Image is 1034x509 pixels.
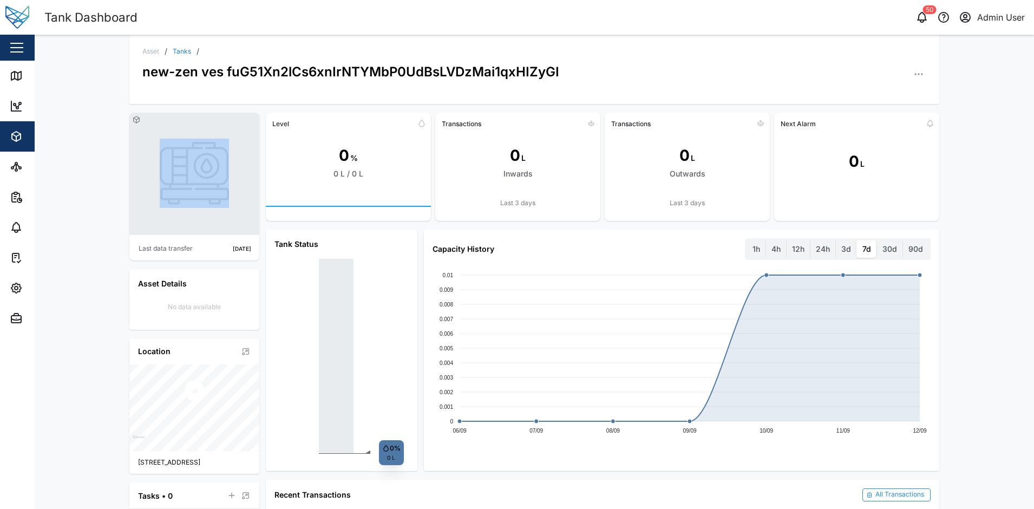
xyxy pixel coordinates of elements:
label: 1h [747,240,765,258]
div: Asset Details [138,278,251,290]
div: Sites [28,161,54,173]
text: 0.005 [440,345,453,351]
div: L [521,152,526,164]
text: 11/09 [836,428,850,434]
img: TANK photo [160,139,229,208]
div: Reports [28,191,65,203]
div: Admin [28,312,60,324]
div: 50 [923,5,937,14]
div: Capacity History [433,243,494,255]
label: 7d [857,240,876,258]
text: ◄ [364,448,371,458]
div: Transactions [442,120,481,128]
div: Next Alarm [781,120,816,128]
text: 06/09 [453,428,466,434]
div: Level [272,120,289,128]
div: / [165,48,167,55]
div: Settings [28,282,67,294]
div: 0 L / 0 L [333,168,363,180]
div: Asset [142,48,159,55]
div: 0 [510,144,520,167]
text: 0.007 [440,316,453,322]
div: [STREET_ADDRESS] [138,458,251,468]
div: Assets [28,130,62,142]
div: 0 [679,144,690,167]
a: All Transactions [862,488,931,501]
text: 0.008 [440,301,453,307]
div: Last 3 days [435,198,600,208]
div: L [691,152,695,164]
div: Last data transfer [139,244,193,254]
div: Tasks • 0 [138,490,173,502]
text: 12/09 [913,428,926,434]
div: All Transactions [875,490,924,500]
div: Tank Dashboard [44,8,138,27]
div: Map [28,70,53,82]
text: 0.003 [440,374,453,380]
img: Main Logo [5,5,29,29]
div: % [350,152,358,164]
text: 07/09 [529,428,543,434]
text: 0.01 [443,272,454,278]
label: 90d [903,240,928,258]
div: Tank Status [274,238,409,250]
div: Last 3 days [605,198,770,208]
label: 4h [766,240,786,258]
div: Location [138,345,171,357]
text: 0.001 [440,403,453,409]
div: Alarms [28,221,62,233]
text: 0.006 [440,330,453,336]
a: Mapbox logo [133,435,145,448]
div: Tasks [28,252,58,264]
canvas: Map [129,364,259,451]
text: 0.004 [440,360,453,366]
div: Admin User [977,11,1025,24]
div: Dashboard [28,100,77,112]
a: Tanks [173,48,191,55]
text: 08/09 [606,428,620,434]
div: 0 [849,150,859,173]
label: 3d [836,240,856,258]
div: Recent Transactions [274,489,351,501]
text: 0.009 [440,286,453,292]
div: [DATE] [233,245,251,253]
label: 24h [810,240,835,258]
div: No data available [138,302,251,312]
label: 30d [877,240,902,258]
text: 09/09 [683,428,696,434]
div: Map marker [181,379,207,408]
text: 10/09 [760,428,773,434]
text: 0 [450,418,453,424]
button: Admin User [958,10,1025,25]
text: 0.002 [440,389,453,395]
div: Transactions [611,120,651,128]
div: Outwards [670,168,705,180]
div: Inwards [503,168,533,180]
div: new-zen ves fuG51Xn2lCs6xnIrNTYMbP0UdBsLVDzMai1qxHIZyGI [142,55,559,82]
label: 12h [787,240,810,258]
div: 0 [339,144,349,167]
div: / [197,48,199,55]
div: L [860,158,865,170]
